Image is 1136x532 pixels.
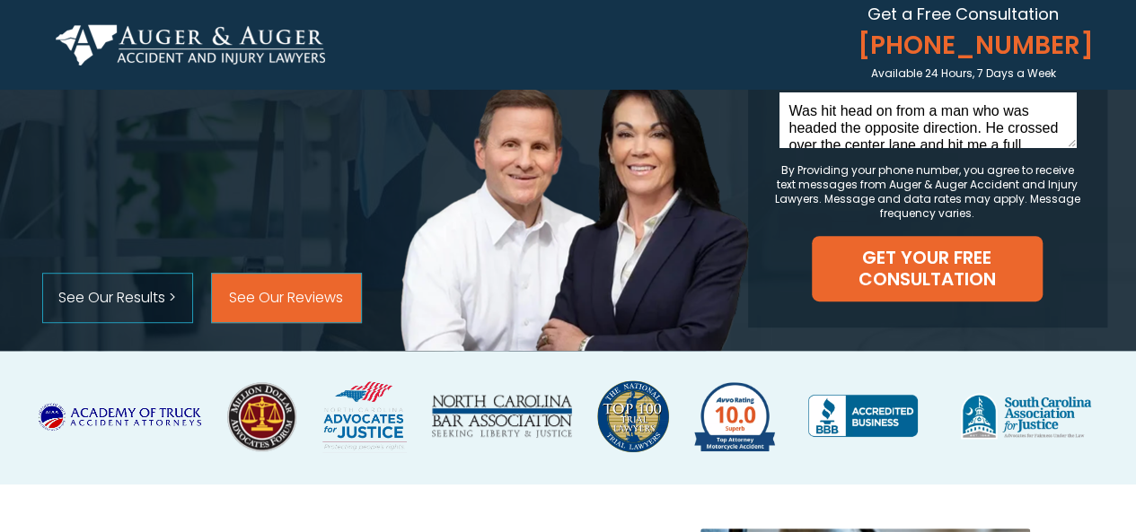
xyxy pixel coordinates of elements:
img: Top 100 Trial Lawyers [597,380,669,452]
span: By Providing your phone number, you agree to receive text messages from Auger & Auger Accident an... [775,162,1080,221]
span: [PHONE_NUMBER] [850,31,1082,61]
img: BBB Accredited Business [800,384,926,449]
img: Auger & Auger Accident and Injury Lawyers Founders [396,69,755,351]
span: Get a Free Consultation [867,3,1059,25]
span: GET YOUR FREE CONSULTATION [812,247,1043,290]
span: See Our Reviews [212,289,361,306]
a: See Our Results > [42,273,193,323]
img: Avvo Rating 10.0 [694,382,775,451]
img: NORTH CAROLINA BAR ASSOCIATION SEEKING LIBERTY & JUSTICE [432,395,572,438]
img: ACADEMY OF TRUCK ACCIDENT ATTORNEYS [38,403,201,431]
img: South Carolina Association forJustice [951,384,1102,449]
a: See Our Reviews [211,273,362,323]
img: Auger & Auger Accident and Injury Lawyers [56,24,325,65]
span: See Our Results > [43,289,192,306]
img: Million Dollar Advocates Forum [226,381,297,452]
a: [PHONE_NUMBER] [850,24,1082,66]
button: GET YOUR FREE CONSULTATION [812,236,1043,301]
span: Available 24 Hours, 7 Days a Week [871,65,1056,81]
img: ADVOCATES for JUSTICE [322,381,407,452]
